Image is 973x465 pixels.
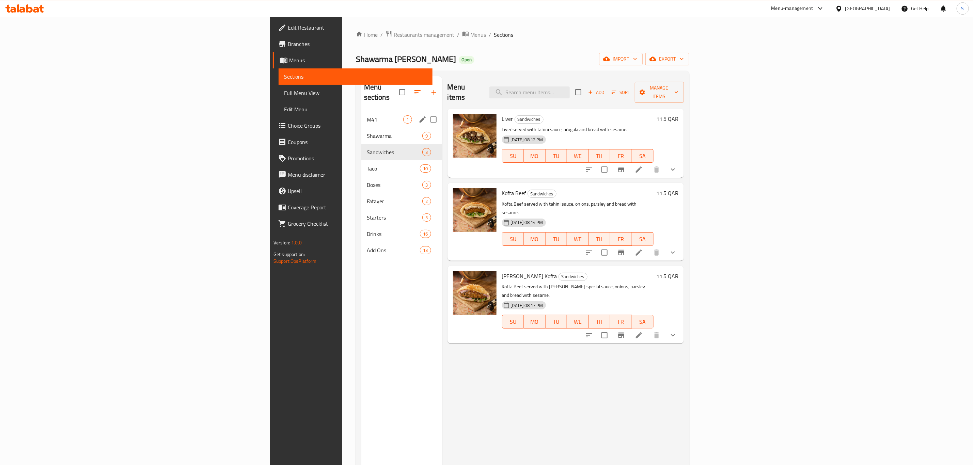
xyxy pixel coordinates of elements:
[665,244,681,261] button: show more
[367,197,423,205] div: Fatayer
[422,181,431,189] div: items
[420,247,430,254] span: 13
[570,151,586,161] span: WE
[284,89,427,97] span: Full Menu View
[515,115,544,124] div: Sandwiches
[367,181,423,189] span: Boxes
[610,149,632,163] button: FR
[502,271,557,281] span: [PERSON_NAME] Kofta
[648,161,665,178] button: delete
[502,149,524,163] button: SU
[599,53,643,65] button: import
[273,36,433,52] a: Branches
[409,84,426,100] span: Sort sections
[612,89,630,96] span: Sort
[635,151,651,161] span: SA
[567,232,589,246] button: WE
[567,149,589,163] button: WE
[597,328,612,342] span: Select to update
[502,200,654,217] p: Kofta Beef served with tahini sauce, onions, parsley and bread with sesame.
[279,101,433,117] a: Edit Menu
[418,114,428,125] button: edit
[273,238,290,247] span: Version:
[403,115,412,124] div: items
[581,161,597,178] button: sort-choices
[420,231,430,237] span: 16
[273,257,317,266] a: Support.OpsPlatform
[632,315,654,328] button: SA
[589,149,611,163] button: TH
[288,154,427,162] span: Promotions
[546,315,567,328] button: TU
[367,115,404,124] span: M41
[589,232,611,246] button: TH
[607,87,635,98] span: Sort items
[273,183,433,199] a: Upsell
[613,234,629,244] span: FR
[559,273,587,281] div: Sandwiches
[635,234,651,244] span: SA
[420,164,431,173] div: items
[361,209,442,226] div: Starters3
[288,171,427,179] span: Menu disclaimer
[279,85,433,101] a: Full Menu View
[453,188,497,232] img: Kofta Beef
[361,128,442,144] div: Shawarma9
[524,149,546,163] button: MO
[548,234,565,244] span: TU
[613,317,629,327] span: FR
[367,148,423,156] span: Sandwiches
[610,87,632,98] button: Sort
[284,105,427,113] span: Edit Menu
[273,199,433,215] a: Coverage Report
[404,116,411,123] span: 1
[597,245,612,260] span: Select to update
[356,30,689,39] nav: breadcrumb
[585,87,607,98] button: Add
[570,317,586,327] span: WE
[645,53,689,65] button: export
[508,219,546,226] span: [DATE] 08:14 PM
[605,55,637,63] span: import
[570,234,586,244] span: WE
[291,238,302,247] span: 1.0.0
[423,182,430,188] span: 3
[610,315,632,328] button: FR
[613,161,629,178] button: Branch-specific-item
[289,56,427,64] span: Menus
[288,23,427,32] span: Edit Restaurant
[613,327,629,343] button: Branch-specific-item
[273,134,433,150] a: Coupons
[420,230,431,238] div: items
[635,331,643,339] a: Edit menu item
[548,151,565,161] span: TU
[656,188,678,198] h6: 11.5 QAR
[632,149,654,163] button: SA
[632,232,654,246] button: SA
[528,190,556,198] span: Sandwiches
[669,331,677,339] svg: Show Choices
[273,215,433,232] a: Grocery Checklist
[273,150,433,166] a: Promotions
[462,30,486,39] a: Menus
[367,132,423,140] div: Shawarma
[361,144,442,160] div: Sandwiches3
[284,73,427,81] span: Sections
[502,188,526,198] span: Kofta Beef
[527,234,543,244] span: MO
[273,166,433,183] a: Menu disclaimer
[361,226,442,242] div: Drinks16
[361,109,442,261] nav: Menu sections
[635,248,643,257] a: Edit menu item
[656,114,678,124] h6: 11.5 QAR
[581,327,597,343] button: sort-choices
[367,246,420,254] span: Add Ons
[367,213,423,222] span: Starters
[665,327,681,343] button: show more
[592,317,608,327] span: TH
[273,19,433,36] a: Edit Restaurant
[524,315,546,328] button: MO
[502,125,654,134] p: Liver served with tahini sauce, arugula and bread with sesame.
